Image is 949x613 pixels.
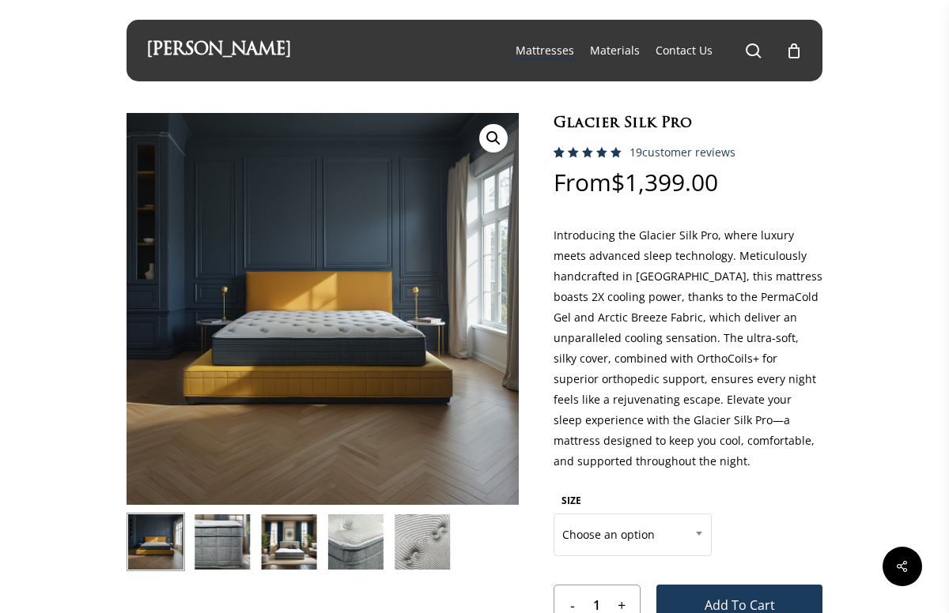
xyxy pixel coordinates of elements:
[611,166,718,198] bdi: 1,399.00
[516,43,574,58] a: Mattresses
[561,494,581,507] label: SIZE
[554,171,822,225] p: From
[479,124,508,152] a: View full-screen image gallery
[554,225,822,488] p: Introducing the Glacier Silk Pro, where luxury meets advanced sleep technology. Meticulously hand...
[146,42,291,59] a: [PERSON_NAME]
[554,518,711,551] span: Choose an option
[630,145,642,160] span: 19
[630,146,735,159] a: 19customer reviews
[611,166,625,198] span: $
[554,147,622,158] div: Rated 5.00 out of 5
[127,113,519,505] img: Glacier Silk Pro Condo Shoot Main
[508,20,803,81] nav: Main Menu
[554,113,822,134] h1: Glacier Silk Pro
[656,43,713,58] a: Contact Us
[554,147,622,224] span: Rated out of 5 based on customer ratings
[554,147,570,173] span: 18
[590,43,640,58] a: Materials
[554,513,712,556] span: Choose an option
